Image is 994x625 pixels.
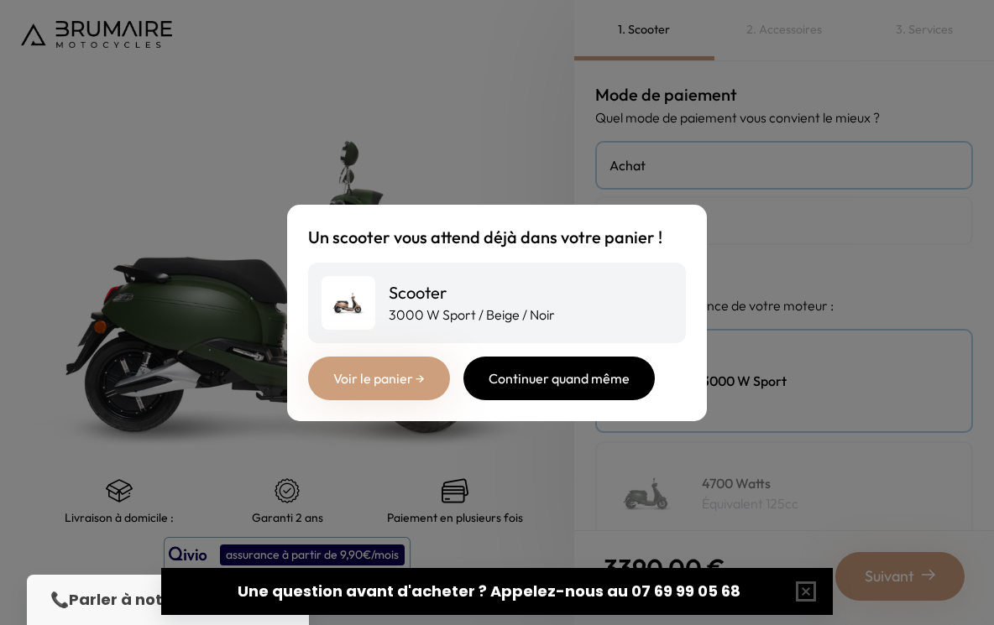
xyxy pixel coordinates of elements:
p: 3000 W Sport / Beige / Noir [389,305,555,325]
h2: Un scooter vous attend déjà dans votre panier ! [308,226,662,249]
img: Scooter - 3000 W Sport / Beige / Noir [322,276,375,330]
div: Continuer quand même [463,357,655,400]
a: Voir le panier → [308,357,450,400]
h3: Scooter [389,281,555,305]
